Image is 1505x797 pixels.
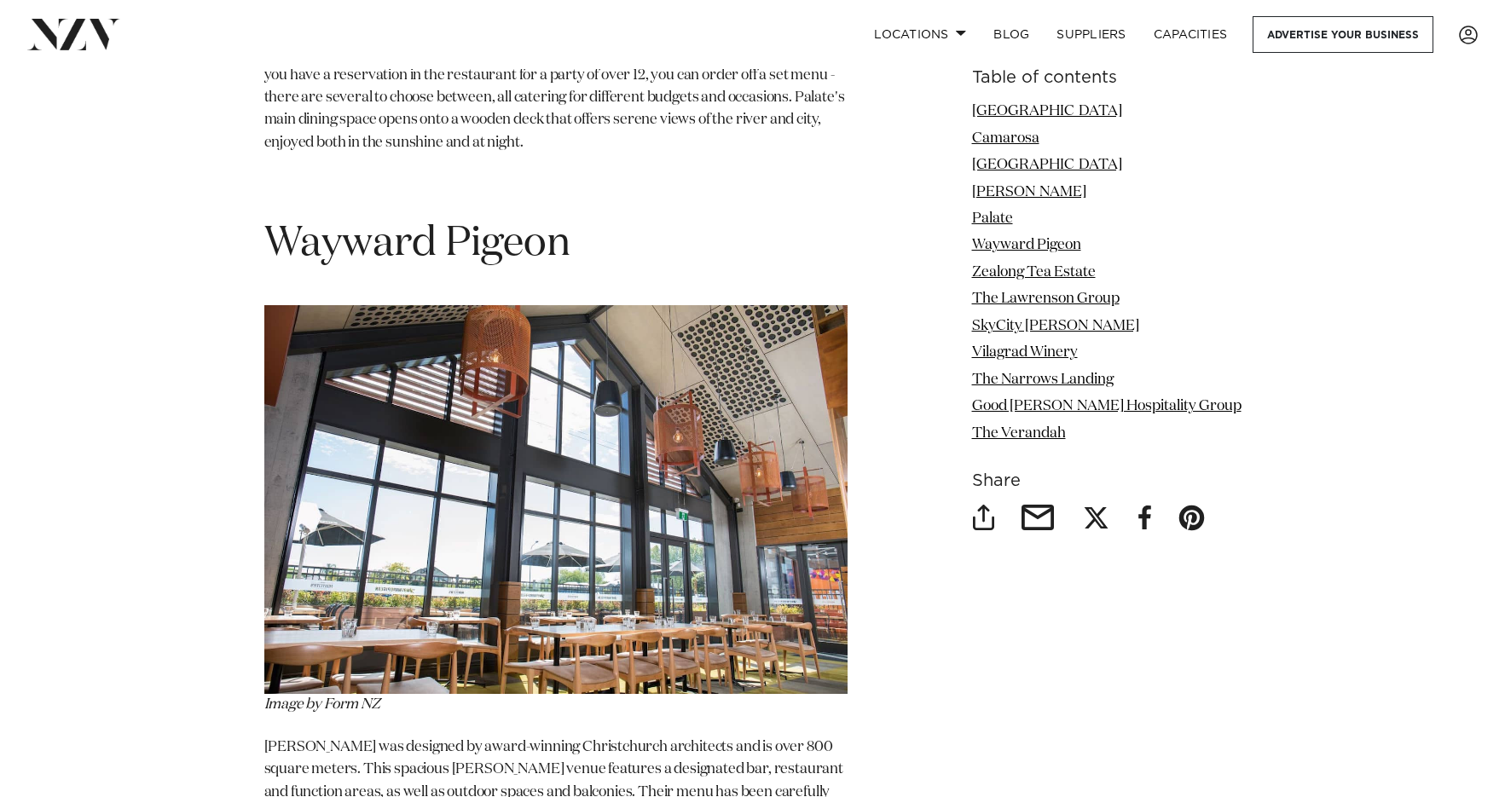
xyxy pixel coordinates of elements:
span: Wayward Pigeon [264,223,570,264]
a: BLOG [980,16,1043,53]
span: Image by Form NZ [264,697,380,712]
a: Wayward Pigeon [972,238,1081,252]
a: Capacities [1140,16,1242,53]
img: nzv-logo.png [27,19,120,49]
h6: Share [972,472,1242,490]
a: SUPPLIERS [1043,16,1139,53]
a: Locations [860,16,980,53]
a: Good [PERSON_NAME] Hospitality Group [972,399,1242,413]
a: The Verandah [972,425,1066,440]
a: The Narrows Landing [972,372,1114,386]
a: Vilagrad Winery [972,345,1078,360]
a: The Lawrenson Group [972,292,1120,306]
a: Advertise your business [1253,16,1433,53]
a: Camarosa [972,130,1039,145]
h6: Table of contents [972,69,1242,87]
a: [GEOGRAPHIC_DATA] [972,104,1122,118]
a: [GEOGRAPHIC_DATA] [972,158,1122,172]
a: Palate [972,211,1013,226]
a: SkyCity [PERSON_NAME] [972,319,1139,333]
a: Zealong Tea Estate [972,265,1096,280]
a: [PERSON_NAME] [972,184,1086,199]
